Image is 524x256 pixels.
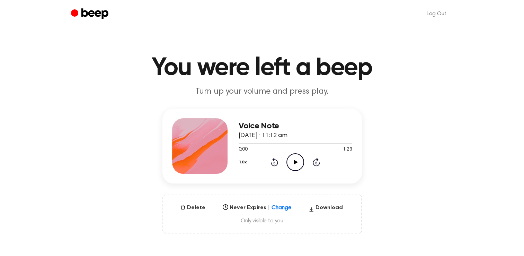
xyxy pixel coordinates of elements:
span: Only visible to you [171,217,353,224]
span: [DATE] · 11:12 am [239,133,287,139]
span: 1:23 [343,146,352,153]
a: Log Out [420,6,453,22]
button: Download [306,204,346,215]
h3: Voice Note [239,121,352,131]
p: Turn up your volume and press play. [129,86,395,97]
button: Delete [177,204,208,212]
button: 1.0x [239,156,249,168]
span: 0:00 [239,146,248,153]
a: Beep [71,7,110,21]
h1: You were left a beep [85,56,439,80]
